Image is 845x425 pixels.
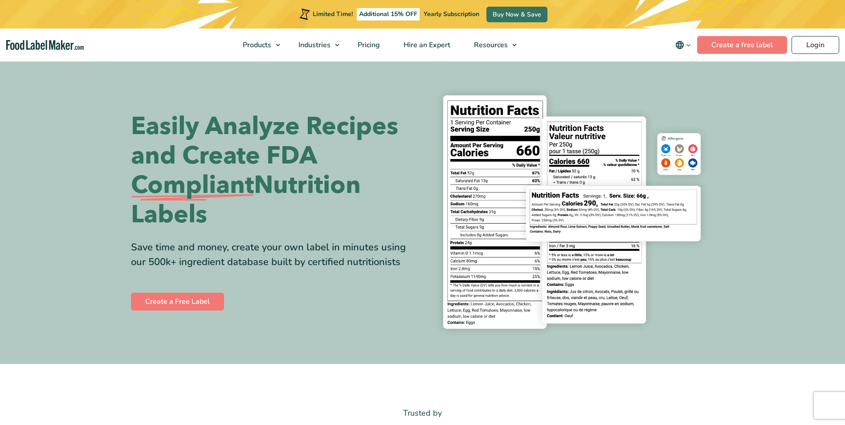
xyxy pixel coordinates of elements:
[287,29,344,61] a: Industries
[313,10,353,18] span: Limited Time!
[357,8,420,20] span: Additional 15% OFF
[355,40,381,50] span: Pricing
[462,29,521,61] a: Resources
[486,7,547,22] a: Buy Now & Save
[697,36,787,54] a: Create a free label
[296,40,331,50] span: Industries
[346,29,390,61] a: Pricing
[401,40,451,50] span: Hire an Expert
[131,112,416,229] h1: Easily Analyze Recipes and Create FDA Nutrition Labels
[792,36,839,54] a: Login
[392,29,460,61] a: Hire an Expert
[231,29,285,61] a: Products
[131,293,224,311] a: Create a Free Label
[131,407,714,420] p: Trusted by
[131,171,254,200] span: Compliant
[471,40,509,50] span: Resources
[240,40,272,50] span: Products
[424,10,479,18] span: Yearly Subscription
[131,240,416,270] div: Save time and money, create your own label in minutes using our 500k+ ingredient database built b...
